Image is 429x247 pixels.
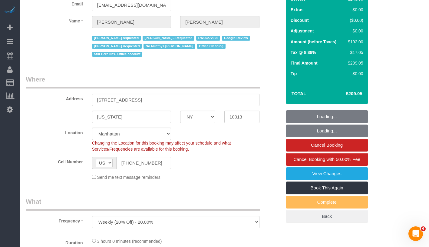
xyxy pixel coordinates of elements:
[293,157,360,162] span: Cancel Booking with 50.00% Fee
[292,91,306,96] strong: Total
[345,7,363,13] div: $0.00
[97,239,162,244] span: 3 hours 0 minutes (recommended)
[345,49,363,55] div: $17.05
[97,175,160,180] span: Send me text message reminders
[421,226,426,231] span: 6
[21,238,87,246] label: Duration
[196,36,220,41] span: FW05272025
[21,157,87,165] label: Cell Number
[92,141,231,152] span: Changing the Location for this booking may affect your schedule and what Services/Frequencies are...
[291,7,304,13] label: Extras
[291,60,318,66] label: Final Amount
[291,17,309,23] label: Discount
[92,16,171,28] input: First Name
[21,94,87,102] label: Address
[291,71,297,77] label: Tip
[286,167,368,180] a: View Changes
[144,44,195,48] span: No Miletnys [PERSON_NAME]
[291,28,314,34] label: Adjustment
[92,111,171,123] input: City
[286,210,368,223] a: Back
[180,16,259,28] input: Last Name
[291,39,336,45] label: Amount (before Taxes)
[222,36,250,41] span: Google Review
[286,153,368,166] a: Cancel Booking with 50.00% Fee
[286,139,368,152] a: Cancel Booking
[328,91,362,96] h4: $209.05
[92,36,141,41] span: [PERSON_NAME] requested
[286,182,368,194] a: Book This Again
[197,44,226,48] span: Office Cleaning
[4,6,16,15] img: Automaid Logo
[26,75,260,88] legend: Where
[345,28,363,34] div: $0.00
[408,226,423,241] iframe: Intercom live chat
[21,16,87,24] label: Name *
[143,36,194,41] span: [PERSON_NAME] - Requested
[345,60,363,66] div: $209.05
[21,128,87,136] label: Location
[92,52,143,57] span: Still Here NYC Office account
[224,111,259,123] input: Zip Code
[291,49,316,55] label: Tax @ 8.88%
[345,71,363,77] div: $0.00
[116,157,171,169] input: Cell Number
[345,17,363,23] div: ($0.00)
[21,216,87,224] label: Frequency *
[26,197,260,211] legend: What
[92,44,142,48] span: [PERSON_NAME] Requested
[345,39,363,45] div: $192.00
